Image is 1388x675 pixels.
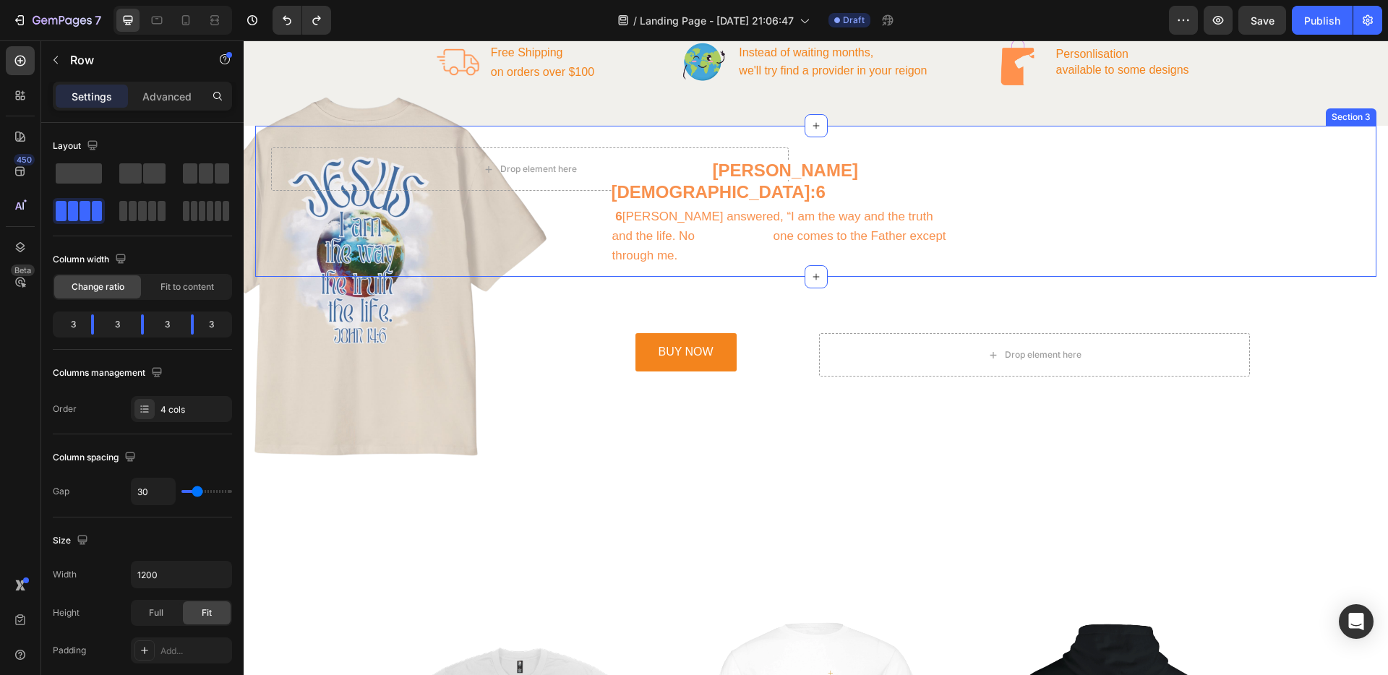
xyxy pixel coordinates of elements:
[53,137,101,156] div: Layout
[53,531,91,551] div: Size
[369,169,703,222] span: [PERSON_NAME] answered, “I am the way and the truth and the life. No one comes to the Father exce...
[843,14,865,27] span: Draft
[53,364,166,383] div: Columns management
[495,22,697,38] p: we'll try find a provider in your reigon
[155,314,179,335] div: 3
[70,51,193,69] p: Row
[813,7,969,20] p: Personlisation
[495,6,697,19] p: Instead of waiting months,
[415,301,470,322] p: BUY NOW
[53,606,80,619] div: Height
[202,606,212,619] span: Fit
[149,606,163,619] span: Full
[257,123,333,134] div: Drop element here
[6,6,108,35] button: 7
[244,40,1388,675] iframe: Design area
[95,12,101,29] p: 7
[53,250,129,270] div: Column width
[72,280,124,293] span: Change ratio
[1304,13,1340,28] div: Publish
[14,154,35,165] div: 450
[1292,6,1353,35] button: Publish
[1238,6,1286,35] button: Save
[205,314,229,335] div: 3
[372,169,378,183] strong: 6
[53,403,77,416] div: Order
[160,403,228,416] div: 4 cols
[1251,14,1275,27] span: Save
[368,120,614,161] strong: [PERSON_NAME][DEMOGRAPHIC_DATA]:6
[160,645,228,658] div: Add...
[761,309,838,320] div: Drop element here
[53,485,69,498] div: Gap
[53,568,77,581] div: Width
[1339,604,1374,639] div: Open Intercom Messenger
[132,478,175,504] input: Auto
[142,89,192,104] p: Advanced
[640,13,794,28] span: Landing Page - [DATE] 21:06:47
[392,293,493,331] button: <p>BUY NOW</p>
[132,562,231,588] input: Auto
[53,644,86,657] div: Padding
[1085,70,1130,83] div: Section 3
[813,23,969,36] p: available to some designs
[160,280,214,293] span: Fit to content
[72,89,112,104] p: Settings
[633,13,637,28] span: /
[106,314,129,335] div: 3
[53,448,139,468] div: Column spacing
[11,265,35,276] div: Beta
[56,314,80,335] div: 3
[273,6,331,35] div: Undo/Redo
